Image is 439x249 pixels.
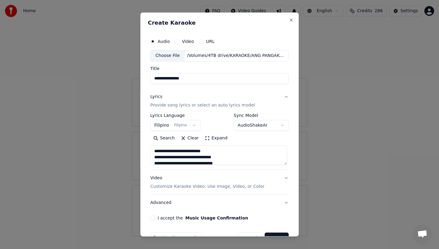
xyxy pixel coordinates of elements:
[150,195,289,211] button: Advanced
[158,39,170,44] label: Audio
[150,184,264,190] p: Customize Karaoke Video: Use Image, Video, or Color
[150,113,201,117] label: Lyrics Language
[182,39,194,44] label: Video
[150,170,289,195] button: VideoCustomize Karaoke Video: Use Image, Video, or Color
[206,39,215,44] label: URL
[158,216,248,220] label: I accept the
[178,133,202,143] button: Clear
[265,233,289,244] button: Create
[150,102,255,108] p: Provide song lyrics or select an auto lyrics model
[160,236,200,240] span: This will use 5 credits
[150,133,178,143] button: Search
[202,133,230,143] button: Expand
[234,113,289,117] label: Sync Model
[150,175,264,190] div: Video
[150,94,162,100] div: Lyrics
[185,53,288,59] div: /Volumes/4TB drive/KARAOKE/ANG PANGAKO MO/0. Melody - Ang Pangako Mo - song 2.mp3
[148,20,291,26] h2: Create Karaoke
[150,66,289,71] label: Title
[151,50,185,61] div: Choose File
[185,216,248,220] button: I accept the
[237,233,262,244] button: Cancel
[150,89,289,113] button: LyricsProvide song lyrics or select an auto lyrics model
[150,113,289,170] div: LyricsProvide song lyrics or select an auto lyrics model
